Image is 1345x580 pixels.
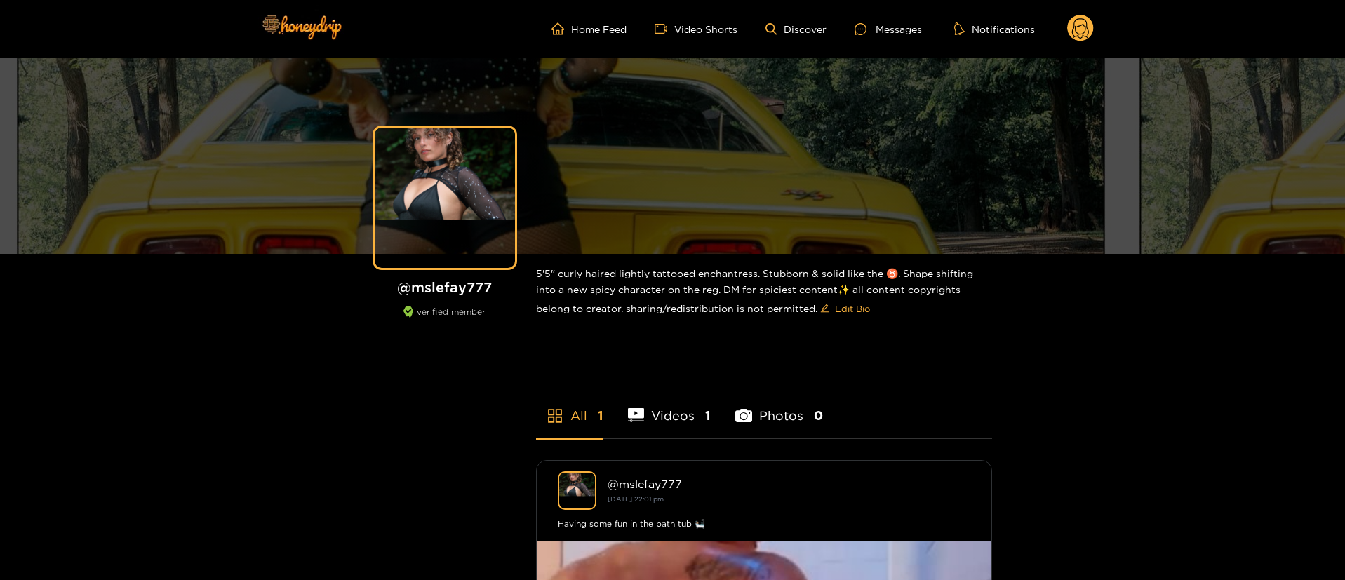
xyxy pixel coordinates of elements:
[551,22,627,35] a: Home Feed
[817,297,873,320] button: editEdit Bio
[536,254,992,331] div: 5'5" curly haired lightly tattooed enchantress. Stubborn & solid like the ♉️. Shape shifting into...
[655,22,737,35] a: Video Shorts
[608,478,970,490] div: @ mslefay777
[950,22,1039,36] button: Notifications
[598,407,603,424] span: 1
[608,495,664,503] small: [DATE] 22:01 pm
[628,375,711,438] li: Videos
[814,407,823,424] span: 0
[558,471,596,510] img: mslefay777
[368,278,522,296] h1: @ mslefay777
[820,304,829,314] span: edit
[655,22,674,35] span: video-camera
[551,22,571,35] span: home
[536,375,603,438] li: All
[855,21,922,37] div: Messages
[835,302,870,316] span: Edit Bio
[368,306,522,332] div: verified member
[558,517,970,531] div: Having some fun in the bath tub 🛀🏽
[765,23,827,35] a: Discover
[705,407,711,424] span: 1
[547,407,563,424] span: appstore
[735,375,823,438] li: Photos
